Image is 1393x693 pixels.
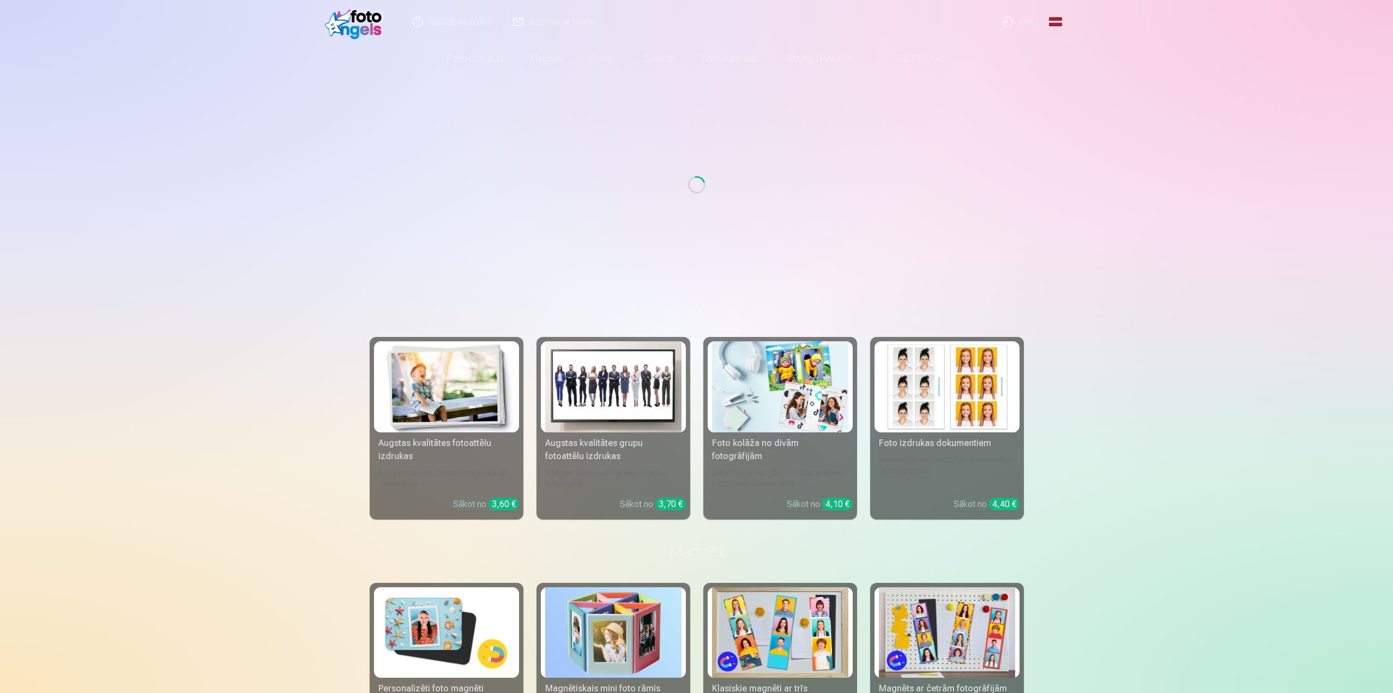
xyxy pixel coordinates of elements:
[536,337,690,520] a: Augstas kvalitātes grupu fotoattēlu izdrukasAugstas kvalitātes grupu fotoattēlu izdrukasSpilgtas ...
[774,44,865,74] a: Atslēgu piekariņi
[374,437,519,463] div: Augstas kvalitātes fotoattēlu izdrukas
[545,341,682,432] img: Augstas kvalitātes grupu fotoattēlu izdrukas
[576,44,630,74] a: Krūzes
[378,296,1015,315] h3: Foto izdrukas
[954,498,1020,511] div: Sākot no
[655,498,686,510] div: 3,70 €
[378,341,515,432] img: Augstas kvalitātes fotoattēlu izdrukas
[712,587,848,678] img: Klasiskie magnēti ar trīs fotogrāfijām
[630,44,688,74] a: Suvenīri
[541,437,686,463] div: Augstas kvalitātes grupu fotoattēlu izdrukas
[708,437,853,463] div: Foto kolāža no divām fotogrāfijām
[703,337,857,520] a: Foto kolāža no divām fotogrāfijāmFoto kolāža no divām fotogrāfijām[DEMOGRAPHIC_DATA] neaizmirstam...
[325,4,388,39] img: /fa3
[787,498,853,511] div: Sākot no
[453,498,519,511] div: Sākot no
[541,467,686,489] div: Spilgtas krāsas uz Fuji Film Crystal fotopapīra
[712,341,848,432] img: Foto kolāža no divām fotogrāfijām
[708,467,853,489] div: [DEMOGRAPHIC_DATA] neaizmirstami mirkļi vienā skaistā bildē
[688,44,774,74] a: Foto kalendāri
[374,467,519,489] div: 210 gsm papīrs, piesātināta krāsa un detalizācija
[879,341,1015,432] img: Foto izdrukas dokumentiem
[620,498,686,511] div: Sākot no
[545,587,682,678] img: Magnētiskais mini foto rāmis
[875,454,1020,489] div: Universālas foto izdrukas dokumentiem (6 fotogrāfijas)
[434,44,517,74] a: Foto izdrukas
[378,587,515,678] img: Personalizēti foto magnēti
[879,587,1015,678] img: Magnēts ar četrām fotogrāfijām
[865,44,959,74] a: Visi produkti
[489,498,519,510] div: 3,60 €
[989,498,1020,510] div: 4,40 €
[875,437,1020,450] div: Foto izdrukas dokumentiem
[870,337,1024,520] a: Foto izdrukas dokumentiemFoto izdrukas dokumentiemUniversālas foto izdrukas dokumentiem (6 fotogr...
[822,498,853,510] div: 4,10 €
[370,337,523,520] a: Augstas kvalitātes fotoattēlu izdrukasAugstas kvalitātes fotoattēlu izdrukas210 gsm papīrs, piesā...
[517,44,576,74] a: Magnēti
[378,541,1015,561] h3: Magnēti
